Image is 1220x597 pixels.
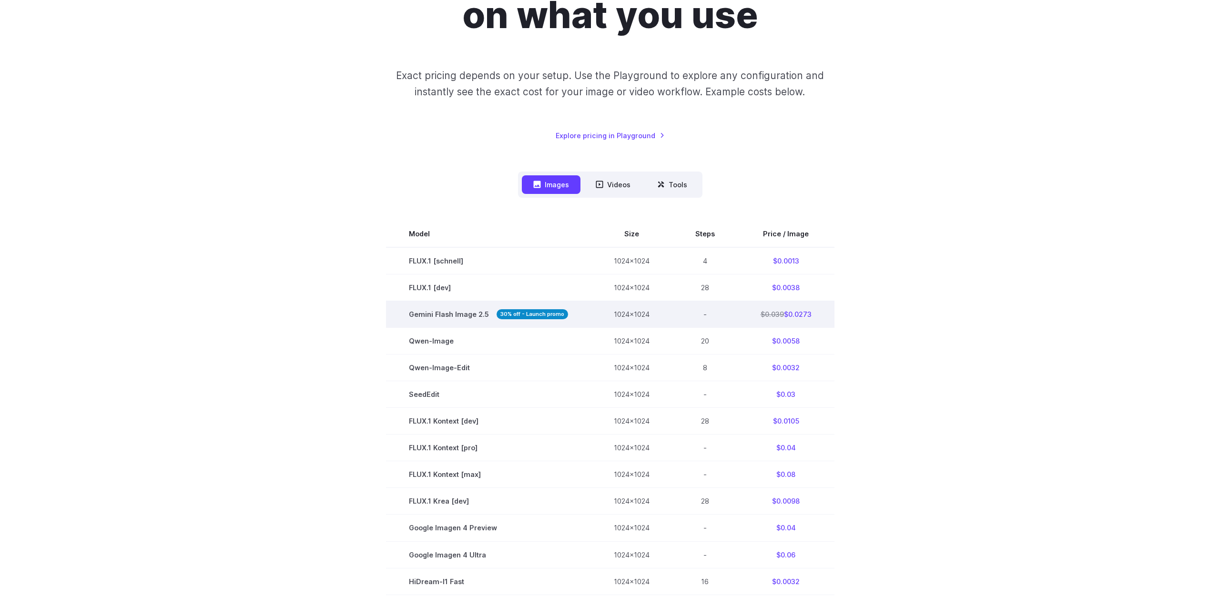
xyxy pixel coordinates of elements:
button: Images [522,175,580,194]
td: Qwen-Image [386,328,591,354]
td: 1024x1024 [591,354,672,381]
td: - [672,541,738,568]
td: 1024x1024 [591,301,672,328]
s: $0.039 [761,310,784,318]
td: FLUX.1 Kontext [pro] [386,435,591,461]
td: 1024x1024 [591,461,672,488]
th: Steps [672,221,738,247]
p: Exact pricing depends on your setup. Use the Playground to explore any configuration and instantl... [378,68,842,100]
td: 1024x1024 [591,515,672,541]
td: $0.04 [738,435,834,461]
td: 16 [672,568,738,595]
td: $0.0098 [738,488,834,515]
td: HiDream-I1 Fast [386,568,591,595]
td: $0.0105 [738,408,834,435]
td: - [672,381,738,408]
td: 1024x1024 [591,541,672,568]
button: Tools [646,175,699,194]
td: $0.06 [738,541,834,568]
td: FLUX.1 Kontext [max] [386,461,591,488]
td: $0.04 [738,515,834,541]
td: $0.03 [738,381,834,408]
td: $0.0058 [738,328,834,354]
td: 1024x1024 [591,247,672,274]
td: $0.0032 [738,568,834,595]
td: 1024x1024 [591,488,672,515]
td: 8 [672,354,738,381]
td: $0.0013 [738,247,834,274]
td: 4 [672,247,738,274]
td: Qwen-Image-Edit [386,354,591,381]
td: $0.0273 [738,301,834,328]
td: 1024x1024 [591,435,672,461]
button: Videos [584,175,642,194]
td: - [672,435,738,461]
td: 1024x1024 [591,568,672,595]
td: FLUX.1 [schnell] [386,247,591,274]
td: FLUX.1 Krea [dev] [386,488,591,515]
td: 1024x1024 [591,274,672,301]
span: Gemini Flash Image 2.5 [409,309,568,320]
td: 1024x1024 [591,381,672,408]
td: 28 [672,488,738,515]
td: 28 [672,408,738,435]
td: FLUX.1 Kontext [dev] [386,408,591,435]
td: $0.0032 [738,354,834,381]
td: FLUX.1 [dev] [386,274,591,301]
td: SeedEdit [386,381,591,408]
td: 28 [672,274,738,301]
td: $0.0038 [738,274,834,301]
td: $0.08 [738,461,834,488]
a: Explore pricing in Playground [556,130,665,141]
td: 1024x1024 [591,408,672,435]
th: Size [591,221,672,247]
th: Price / Image [738,221,834,247]
td: - [672,461,738,488]
td: - [672,301,738,328]
td: Google Imagen 4 Preview [386,515,591,541]
td: Google Imagen 4 Ultra [386,541,591,568]
td: 1024x1024 [591,328,672,354]
strong: 30% off - Launch promo [497,309,568,319]
td: - [672,515,738,541]
th: Model [386,221,591,247]
td: 20 [672,328,738,354]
